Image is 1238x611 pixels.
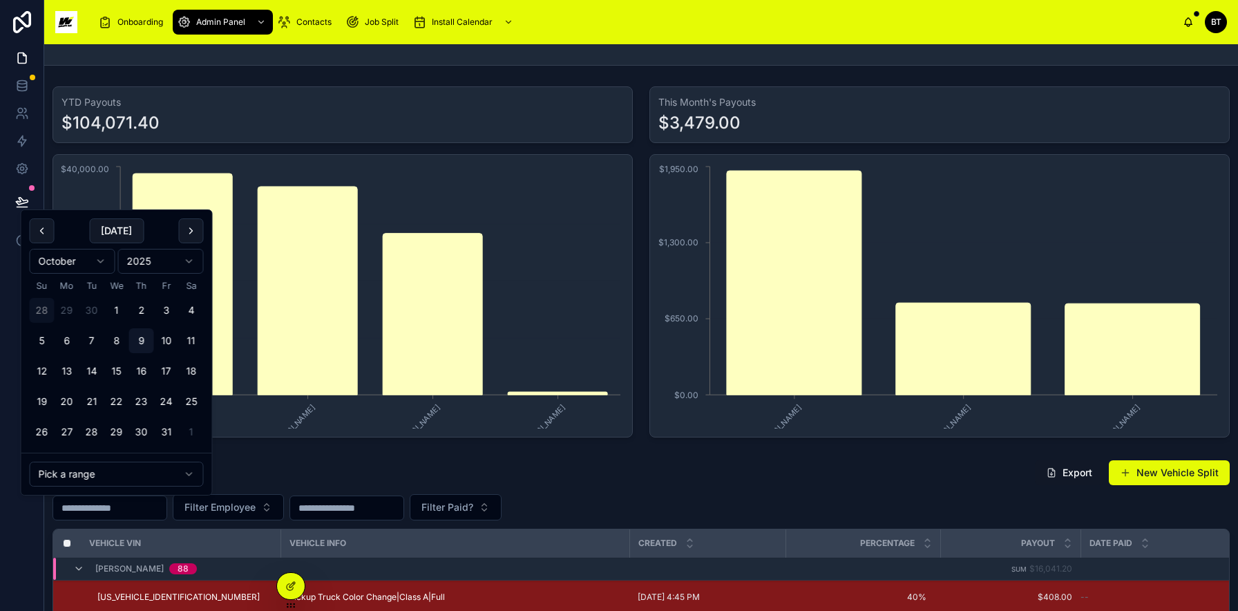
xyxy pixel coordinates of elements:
span: 40% [799,592,926,603]
button: Thursday, October 2nd, 2025 [129,298,154,323]
button: Wednesday, October 1st, 2025 [104,298,129,323]
span: Date Paid [1089,538,1132,549]
button: Saturday, October 25th, 2025 [179,389,204,414]
span: Filter Paid? [421,500,473,514]
span: [PERSON_NAME] [95,563,164,574]
span: Created [638,538,677,549]
span: Percentage [860,538,915,549]
span: Job Split [365,17,399,28]
tspan: $1,300.00 [658,237,698,247]
th: Wednesday [104,279,129,292]
button: Saturday, October 4th, 2025 [179,298,204,323]
button: Saturday, October 18th, 2025 [179,359,204,384]
span: Vehicle VIN [89,538,141,549]
button: Select Button [410,494,502,520]
th: Tuesday [79,279,104,292]
span: Vehicle Info [289,538,346,549]
button: Thursday, October 23rd, 2025 [129,389,154,414]
button: Monday, October 20th, 2025 [55,389,79,414]
text: [PERSON_NAME] [266,403,317,454]
a: [US_VEHICLE_IDENTIFICATION_NUMBER] [97,592,260,603]
tspan: $650.00 [665,313,698,323]
button: Export [1035,460,1103,485]
div: $3,479.00 [658,112,741,134]
h3: YTD Payouts [61,95,624,109]
button: Friday, October 10th, 2025 [154,328,179,353]
text: [PERSON_NAME] [391,403,442,454]
th: Saturday [179,279,204,292]
text: [PERSON_NAME] [516,403,567,454]
button: Tuesday, October 28th, 2025 [79,420,104,444]
button: Wednesday, October 29th, 2025 [104,420,129,444]
span: $16,041.20 [1029,563,1072,574]
button: Tuesday, October 14th, 2025 [79,359,104,384]
th: Friday [154,279,179,292]
th: Sunday [30,279,55,292]
span: [DATE] 4:45 PM [638,592,700,603]
button: Today, Thursday, October 9th, 2025 [129,328,154,353]
button: Sunday, October 26th, 2025 [30,420,55,444]
button: Saturday, November 1st, 2025 [179,420,204,444]
text: [PERSON_NAME] [753,403,804,454]
th: Monday [55,279,79,292]
a: Contacts [273,10,341,35]
table: October 2025 [30,279,204,444]
button: Tuesday, September 30th, 2025 [79,298,104,323]
button: Relative time [30,462,204,487]
button: Monday, October 6th, 2025 [55,328,79,353]
div: $104,071.40 [61,112,160,134]
text: [PERSON_NAME] [1091,403,1142,454]
button: Friday, October 31st, 2025 [154,420,179,444]
button: Friday, October 17th, 2025 [154,359,179,384]
span: Contacts [296,17,332,28]
button: Select Button [173,494,284,520]
button: Wednesday, October 8th, 2025 [104,328,129,353]
text: [PERSON_NAME] [922,403,973,454]
button: Friday, October 3rd, 2025 [154,298,179,323]
button: Wednesday, October 22nd, 2025 [104,389,129,414]
div: chart [658,163,1221,429]
button: Sunday, October 12th, 2025 [30,359,55,384]
span: Onboarding [117,17,163,28]
a: Job Split [341,10,408,35]
div: 88 [178,563,189,574]
button: Monday, September 29th, 2025 [55,298,79,323]
span: BT [1211,17,1221,28]
button: Thursday, October 30th, 2025 [129,420,154,444]
div: chart [61,163,624,429]
button: Thursday, October 16th, 2025 [129,359,154,384]
a: Admin Panel [173,10,273,35]
th: Thursday [129,279,154,292]
span: Payout [1021,538,1055,549]
button: Wednesday, October 15th, 2025 [104,359,129,384]
button: Sunday, September 28th, 2025 [30,298,55,323]
button: Monday, October 27th, 2025 [55,420,79,444]
tspan: $40,000.00 [61,164,109,174]
h3: This Month's Payouts [658,95,1221,109]
span: Admin Panel [196,17,245,28]
button: Sunday, October 5th, 2025 [30,328,55,353]
span: -- [1080,592,1089,603]
button: New Vehicle Split [1109,460,1230,485]
button: Monday, October 13th, 2025 [55,359,79,384]
tspan: $0.00 [674,390,698,400]
button: Saturday, October 11th, 2025 [179,328,204,353]
button: Tuesday, October 21st, 2025 [79,389,104,414]
a: Onboarding [94,10,173,35]
button: Friday, October 24th, 2025 [154,389,179,414]
span: Install Calendar [432,17,493,28]
a: Pickup Truck Color Change|Class A|Full [289,592,445,603]
span: $408.00 [949,592,1072,603]
button: Tuesday, October 7th, 2025 [79,328,104,353]
tspan: $1,950.00 [659,164,698,174]
button: [DATE] [89,218,144,243]
button: Sunday, October 19th, 2025 [30,389,55,414]
div: scrollable content [88,7,1183,37]
img: App logo [55,11,77,33]
a: Install Calendar [408,10,520,35]
span: Filter Employee [184,500,256,514]
small: Sum [1011,565,1027,573]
